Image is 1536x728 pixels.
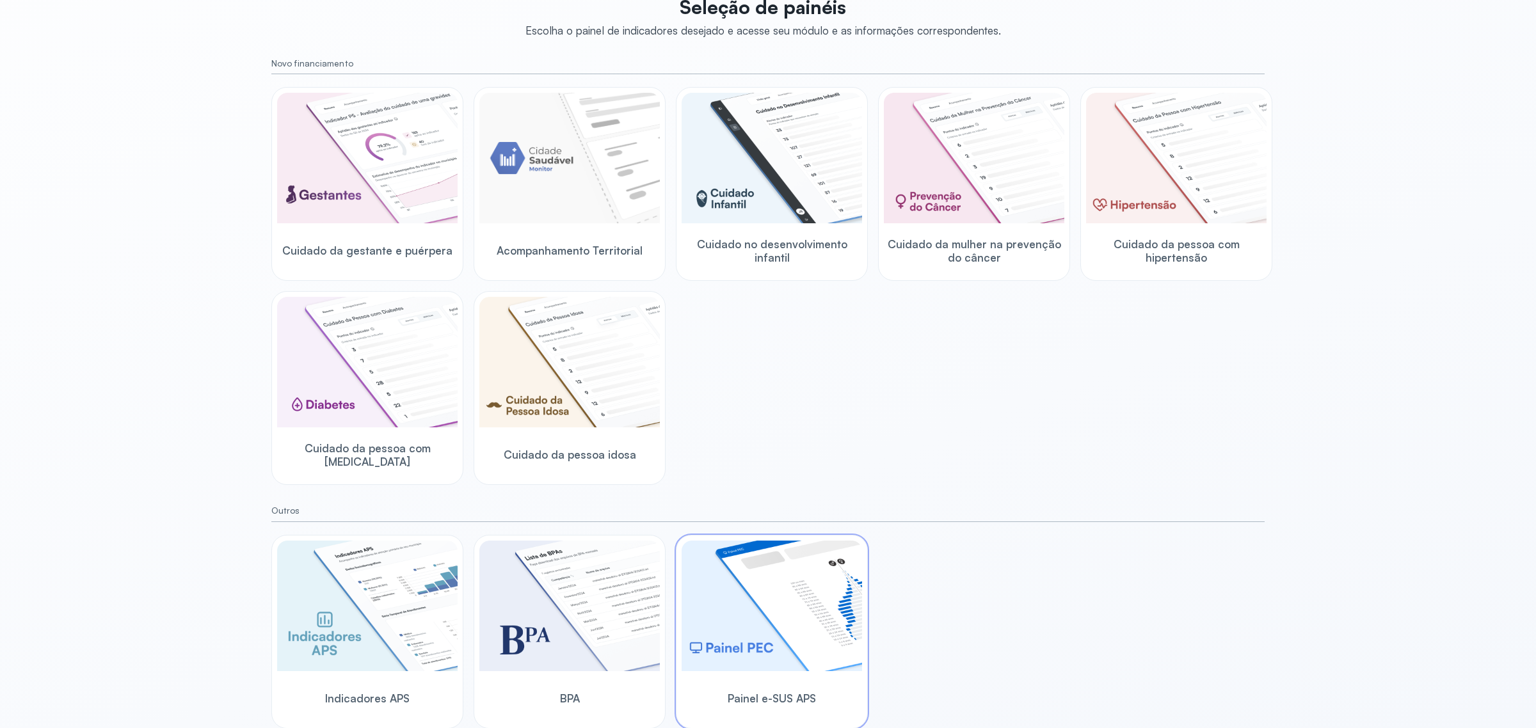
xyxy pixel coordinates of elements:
img: elderly.png [479,297,660,427]
img: woman-cancer-prevention-care.png [884,93,1064,223]
img: pec-panel.png [682,541,862,671]
span: Cuidado da gestante e puérpera [282,244,452,257]
span: Cuidado da pessoa com [MEDICAL_DATA] [277,441,458,469]
div: Escolha o painel de indicadores desejado e acesse seu módulo e as informações correspondentes. [525,24,1001,37]
span: Acompanhamento Territorial [497,244,643,257]
img: pregnants.png [277,93,458,223]
span: Cuidado da pessoa com hipertensão [1086,237,1267,265]
span: Cuidado da mulher na prevenção do câncer [884,237,1064,265]
img: placeholder-module-ilustration.png [479,93,660,223]
img: diabetics.png [277,297,458,427]
span: BPA [560,692,580,705]
small: Novo financiamento [271,58,1265,69]
img: aps-indicators.png [277,541,458,671]
img: bpa.png [479,541,660,671]
img: child-development.png [682,93,862,223]
span: Cuidado no desenvolvimento infantil [682,237,862,265]
span: Cuidado da pessoa idosa [504,448,636,461]
small: Outros [271,505,1265,516]
img: hypertension.png [1086,93,1267,223]
span: Indicadores APS [325,692,410,705]
span: Painel e-SUS APS [728,692,816,705]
